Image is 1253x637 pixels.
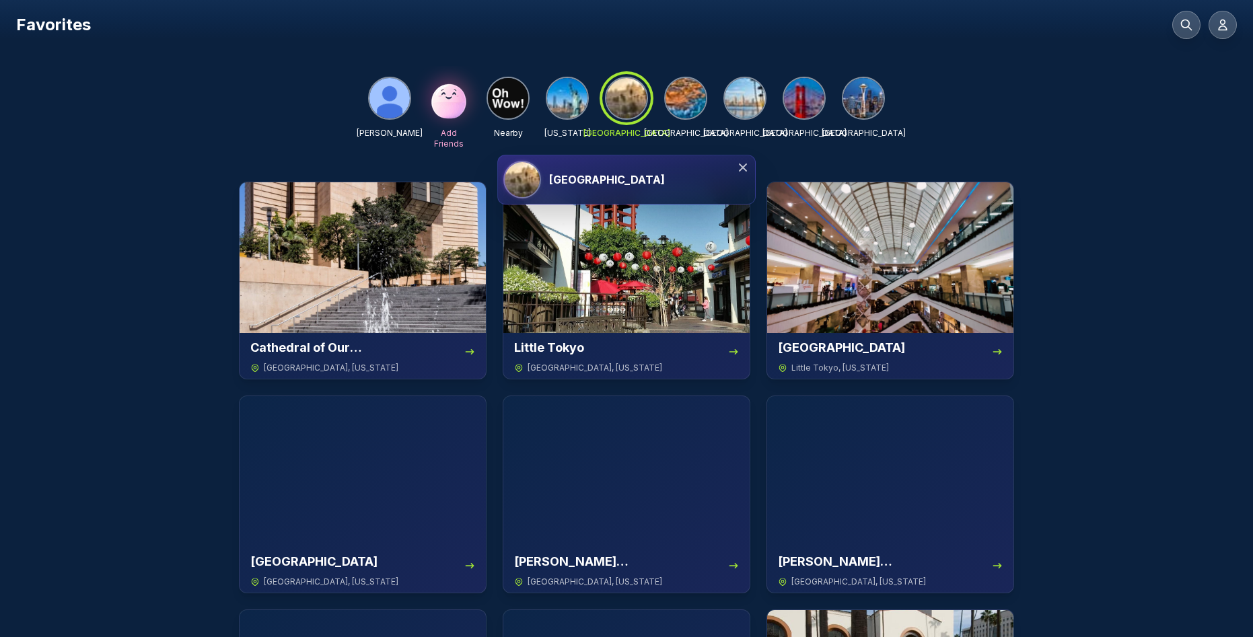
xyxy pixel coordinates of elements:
[264,363,398,373] span: [GEOGRAPHIC_DATA] , [US_STATE]
[427,128,470,149] p: Add Friends
[250,338,464,357] h3: Cathedral of Our [DEMOGRAPHIC_DATA] of the Angels
[369,78,410,118] img: Matthew Miller
[503,182,750,333] img: Little Tokyo
[528,576,662,587] span: [GEOGRAPHIC_DATA] , [US_STATE]
[791,363,889,373] span: Little Tokyo , [US_STATE]
[843,78,884,118] img: Seattle
[762,128,847,139] p: [GEOGRAPHIC_DATA]
[822,128,906,139] p: [GEOGRAPHIC_DATA]
[488,78,528,118] img: Nearby
[784,78,824,118] img: San Francisco
[767,182,1013,333] img: Little Tokyo Galleria
[703,128,787,139] p: [GEOGRAPHIC_DATA]
[250,552,378,571] h3: [GEOGRAPHIC_DATA]
[583,128,670,139] p: [GEOGRAPHIC_DATA]
[240,182,486,333] img: Cathedral of Our Lady of the Angels
[514,338,584,357] h3: Little Tokyo
[264,576,398,587] span: [GEOGRAPHIC_DATA] , [US_STATE]
[778,338,905,357] h3: [GEOGRAPHIC_DATA]
[16,14,91,36] h1: Favorites
[240,396,486,547] img: Little Tokyo Historic District
[547,78,587,118] img: New York
[514,552,728,571] h3: [PERSON_NAME] [GEOGRAPHIC_DATA]
[725,78,765,118] img: San Diego
[503,396,750,547] img: Gloria Molina Grand Park
[791,576,926,587] span: [GEOGRAPHIC_DATA] , [US_STATE]
[505,162,540,197] img: Los Angeles
[494,128,523,139] p: Nearby
[528,363,662,373] span: [GEOGRAPHIC_DATA] , [US_STATE]
[549,172,665,188] h3: [GEOGRAPHIC_DATA]
[427,77,470,120] img: Add Friends
[767,396,1013,547] img: Olvera Street
[544,128,591,139] p: [US_STATE]
[666,78,706,118] img: Orange County
[357,128,423,139] p: [PERSON_NAME]
[644,128,728,139] p: [GEOGRAPHIC_DATA]
[778,552,992,571] h3: [PERSON_NAME][GEOGRAPHIC_DATA]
